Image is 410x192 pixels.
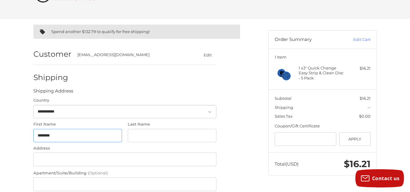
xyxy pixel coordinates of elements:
div: [EMAIL_ADDRESS][DOMAIN_NAME] [77,52,187,58]
label: Apartment/Suite/Building [33,170,216,176]
input: Gift Certificate or Coupon Code [275,132,337,146]
button: Contact us [355,169,404,187]
label: Last Name [128,121,216,127]
div: $16.21 [347,66,371,72]
span: $16.21 [344,158,371,170]
small: (Optional) [88,170,108,175]
span: -- [368,105,371,110]
h4: 1 x 3" Quick Change Easy Strip & Clean Disc - 5 Pack [299,66,345,80]
h2: Shipping [33,73,69,82]
button: Apply [339,132,371,146]
span: $16.21 [360,96,371,101]
legend: Shipping Address [33,88,73,97]
label: Address [33,145,216,151]
label: First Name [33,121,122,127]
span: Sales Tax [275,114,293,119]
span: Spend another $132.79 to qualify for free shipping! [51,29,150,34]
button: Edit [199,50,216,59]
h2: Customer [33,49,71,59]
label: Country [33,97,216,103]
div: Coupon/Gift Certificate [275,123,371,129]
span: Subtotal [275,96,292,101]
a: Edit Cart [340,37,371,43]
span: Total (USD) [275,161,299,167]
h3: Order Summary [275,37,340,43]
span: Shipping [275,105,293,110]
h3: 1 Item [275,55,371,59]
span: $0.00 [359,114,371,119]
span: Contact us [372,175,400,182]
